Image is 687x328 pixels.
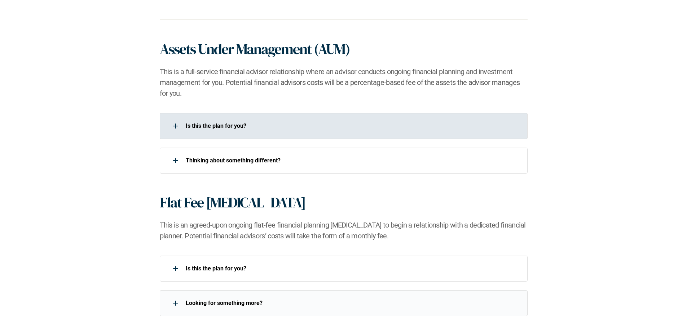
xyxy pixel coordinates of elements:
[186,122,518,129] p: Is this the plan for you?​
[186,265,518,272] p: Is this the plan for you?​
[186,300,518,306] p: Looking for something more?​
[160,40,350,58] h1: Assets Under Management (AUM)
[160,66,528,99] h2: This is a full-service financial advisor relationship where an advisor conducts ongoing financial...
[186,157,518,164] p: ​Thinking about something different?​
[160,194,305,211] h1: Flat Fee [MEDICAL_DATA]
[160,220,528,241] h2: This is an agreed-upon ongoing flat-fee financial planning [MEDICAL_DATA] to begin a relationship...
